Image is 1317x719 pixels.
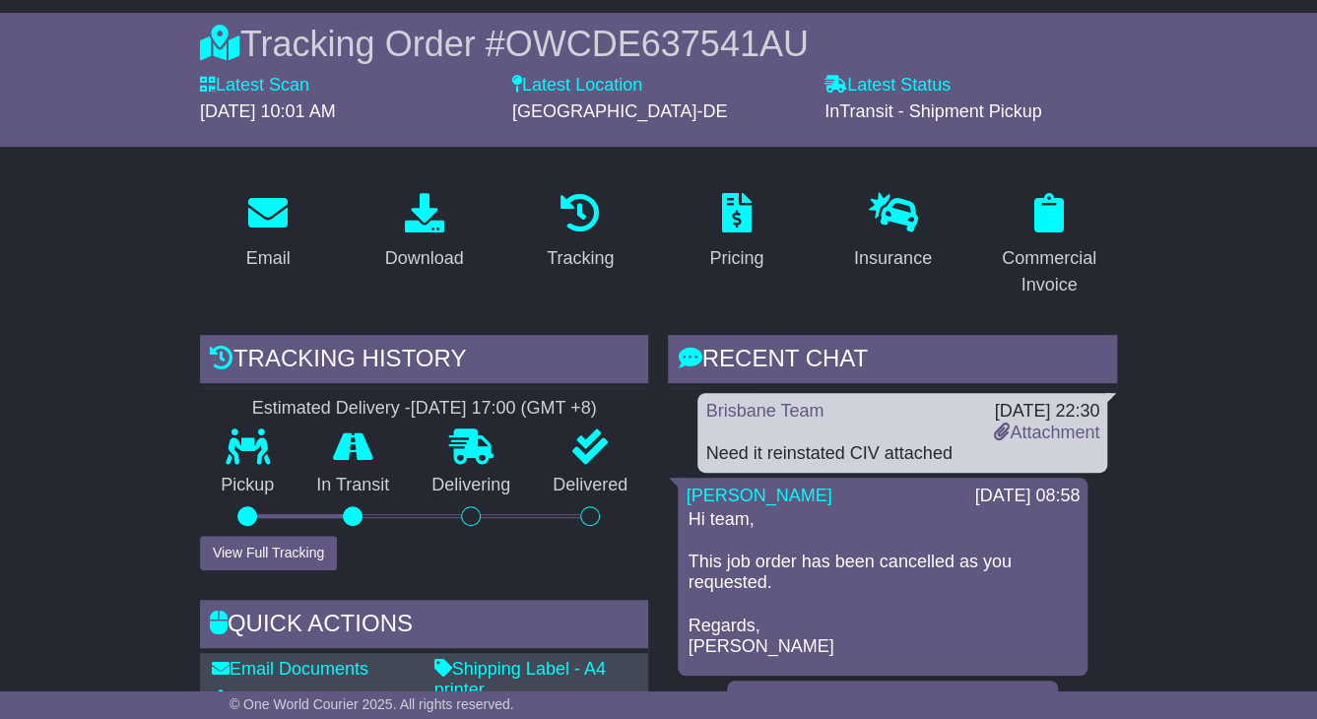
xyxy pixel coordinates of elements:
[434,659,606,700] a: Shipping Label - A4 printer
[411,475,532,496] p: Delivering
[200,398,649,420] div: Estimated Delivery -
[994,401,1099,423] div: [DATE] 22:30
[505,24,809,64] span: OWCDE637541AU
[824,101,1041,121] span: InTransit - Shipment Pickup
[696,186,776,279] a: Pricing
[296,475,411,496] p: In Transit
[994,423,1099,442] a: Attachment
[411,398,597,420] div: [DATE] 17:00 (GMT +8)
[668,335,1117,388] div: RECENT CHAT
[372,186,477,279] a: Download
[709,245,763,272] div: Pricing
[841,186,945,279] a: Insurance
[200,536,337,570] button: View Full Tracking
[547,245,614,272] div: Tracking
[534,186,626,279] a: Tracking
[532,475,649,496] p: Delivered
[385,245,464,272] div: Download
[512,101,727,121] span: [GEOGRAPHIC_DATA]-DE
[824,75,951,97] label: Latest Status
[705,401,823,421] a: Brisbane Team
[686,486,831,505] a: [PERSON_NAME]
[200,600,649,653] div: Quick Actions
[200,335,649,388] div: Tracking history
[512,75,642,97] label: Latest Location
[705,443,1099,465] div: Need it reinstated CIV attached
[854,245,932,272] div: Insurance
[994,245,1105,298] div: Commercial Invoice
[246,245,291,272] div: Email
[981,186,1118,305] a: Commercial Invoice
[200,101,336,121] span: [DATE] 10:01 AM
[974,486,1080,507] div: [DATE] 08:58
[200,23,1117,65] div: Tracking Order #
[230,696,514,712] span: © One World Courier 2025. All rights reserved.
[212,689,403,709] a: Download Documents
[233,186,303,279] a: Email
[200,475,296,496] p: Pickup
[200,75,309,97] label: Latest Scan
[688,509,1078,658] p: Hi team, This job order has been cancelled as you requested. Regards, [PERSON_NAME]
[212,659,368,679] a: Email Documents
